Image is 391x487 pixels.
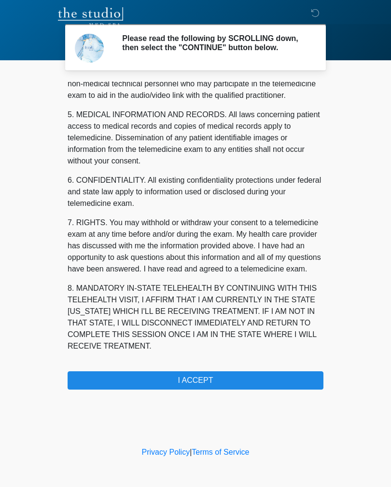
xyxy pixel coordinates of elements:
img: The Studio Med Spa Logo [58,7,123,27]
a: | [190,448,192,456]
p: 5. MEDICAL INFORMATION AND RECORDS. All laws concerning patient access to medical records and cop... [68,109,323,167]
p: 4. HEALTHCARE INSTITUTION. The Studio Med Spa has medical and non-medical technical personnel who... [68,67,323,101]
p: 7. RIGHTS. You may withhold or withdraw your consent to a telemedicine exam at any time before an... [68,217,323,275]
p: 6. CONFIDENTIALITY. All existing confidentiality protections under federal and state law apply to... [68,175,323,209]
a: Privacy Policy [142,448,190,456]
a: Terms of Service [192,448,249,456]
img: Agent Avatar [75,34,104,63]
h2: Please read the following by SCROLLING down, then select the "CONTINUE" button below. [122,34,309,52]
button: I ACCEPT [68,371,323,390]
p: 8. MANDATORY IN-STATE TELEHEALTH BY CONTINUING WITH THIS TELEHEALTH VISIT, I AFFIRM THAT I AM CUR... [68,283,323,352]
